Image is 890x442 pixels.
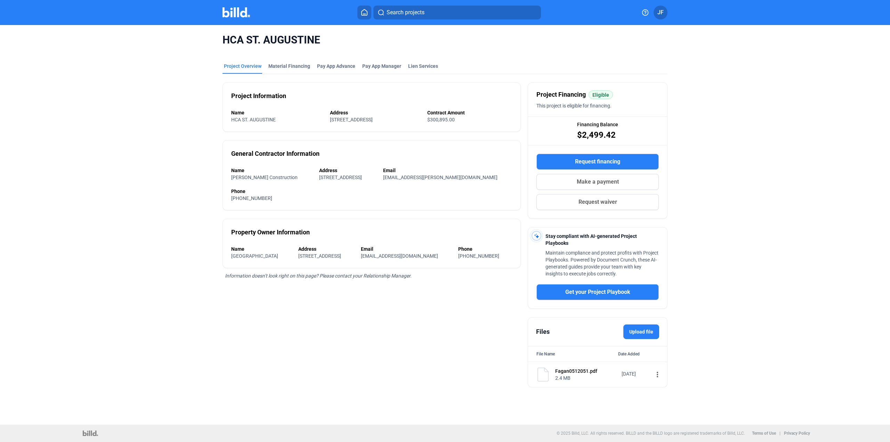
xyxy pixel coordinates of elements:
[231,109,323,116] div: Name
[622,370,649,377] div: [DATE]
[536,351,555,357] div: File Name
[231,253,278,259] span: [GEOGRAPHIC_DATA]
[231,227,310,237] div: Property Owner Information
[536,103,612,109] span: This project is eligible for financing.
[784,431,810,436] b: Privacy Policy
[577,129,616,140] span: $2,499.42
[231,91,286,101] div: Project Information
[231,149,319,159] div: General Contractor Information
[231,188,512,195] div: Phone
[330,117,373,122] span: [STREET_ADDRESS]
[298,246,354,252] div: Address
[565,288,630,296] span: Get your Project Playbook
[427,117,455,122] span: $300,895.00
[387,8,424,17] span: Search projects
[408,63,438,70] div: Lien Services
[222,33,667,47] span: HCA ST. AUGUSTINE
[222,7,250,17] img: Billd Company Logo
[319,167,377,174] div: Address
[383,175,497,180] span: [EMAIL_ADDRESS][PERSON_NAME][DOMAIN_NAME]
[577,121,618,128] span: Financing Balance
[536,174,659,190] button: Make a payment
[555,375,617,381] div: 2.4 MB
[268,63,310,70] div: Material Financing
[225,273,412,279] span: Information doesn’t look right on this page? Please contact your Relationship Manager.
[555,368,617,375] div: Fagan0512051.pdf
[779,431,780,436] p: |
[589,90,613,99] mat-chip: Eligible
[319,175,362,180] span: [STREET_ADDRESS]
[317,63,355,70] div: Pay App Advance
[427,109,512,116] div: Contract Amount
[578,198,617,206] span: Request waiver
[653,370,662,379] mat-icon: more_vert
[623,324,659,339] label: Upload file
[231,117,276,122] span: HCA ST. AUGUSTINE
[536,154,659,170] button: Request financing
[536,327,550,337] div: Files
[577,178,619,186] span: Make a payment
[83,431,98,436] img: logo
[362,63,401,70] span: Pay App Manager
[536,368,550,381] img: document
[361,246,451,252] div: Email
[545,233,637,246] span: Stay compliant with AI-generated Project Playbooks
[383,167,512,174] div: Email
[657,8,664,17] span: JF
[575,158,620,166] span: Request financing
[298,253,341,259] span: [STREET_ADDRESS]
[231,175,298,180] span: [PERSON_NAME] Construction
[330,109,420,116] div: Address
[458,253,499,259] span: [PHONE_NUMBER]
[545,250,658,276] span: Maintain compliance and protect profits with Project Playbooks. Powered by Document Crunch, these...
[752,431,776,436] b: Terms of Use
[618,351,659,357] div: Date Added
[536,284,659,300] button: Get your Project Playbook
[557,431,745,436] p: © 2025 Billd, LLC. All rights reserved. BILLD and the BILLD logo are registered trademarks of Bil...
[458,246,512,252] div: Phone
[536,194,659,210] button: Request waiver
[361,253,438,259] span: [EMAIL_ADDRESS][DOMAIN_NAME]
[536,90,586,99] span: Project Financing
[373,6,541,19] button: Search projects
[231,195,272,201] span: [PHONE_NUMBER]
[231,167,312,174] div: Name
[231,246,291,252] div: Name
[654,6,667,19] button: JF
[224,63,261,70] div: Project Overview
